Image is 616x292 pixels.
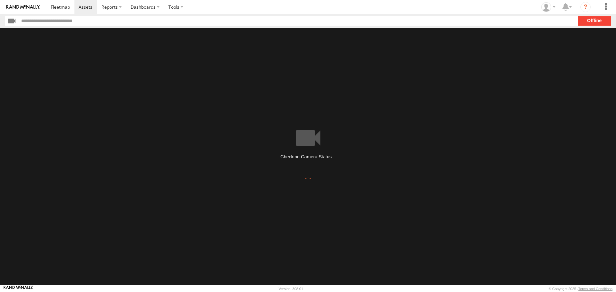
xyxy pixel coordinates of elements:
div: Joseph Rodriguez [539,2,558,12]
a: Visit our Website [4,286,33,292]
div: Version: 308.01 [279,287,303,291]
a: Terms and Conditions [578,287,612,291]
div: © Copyright 2025 - [549,287,612,291]
i: ? [580,2,591,12]
img: rand-logo.svg [6,5,40,9]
